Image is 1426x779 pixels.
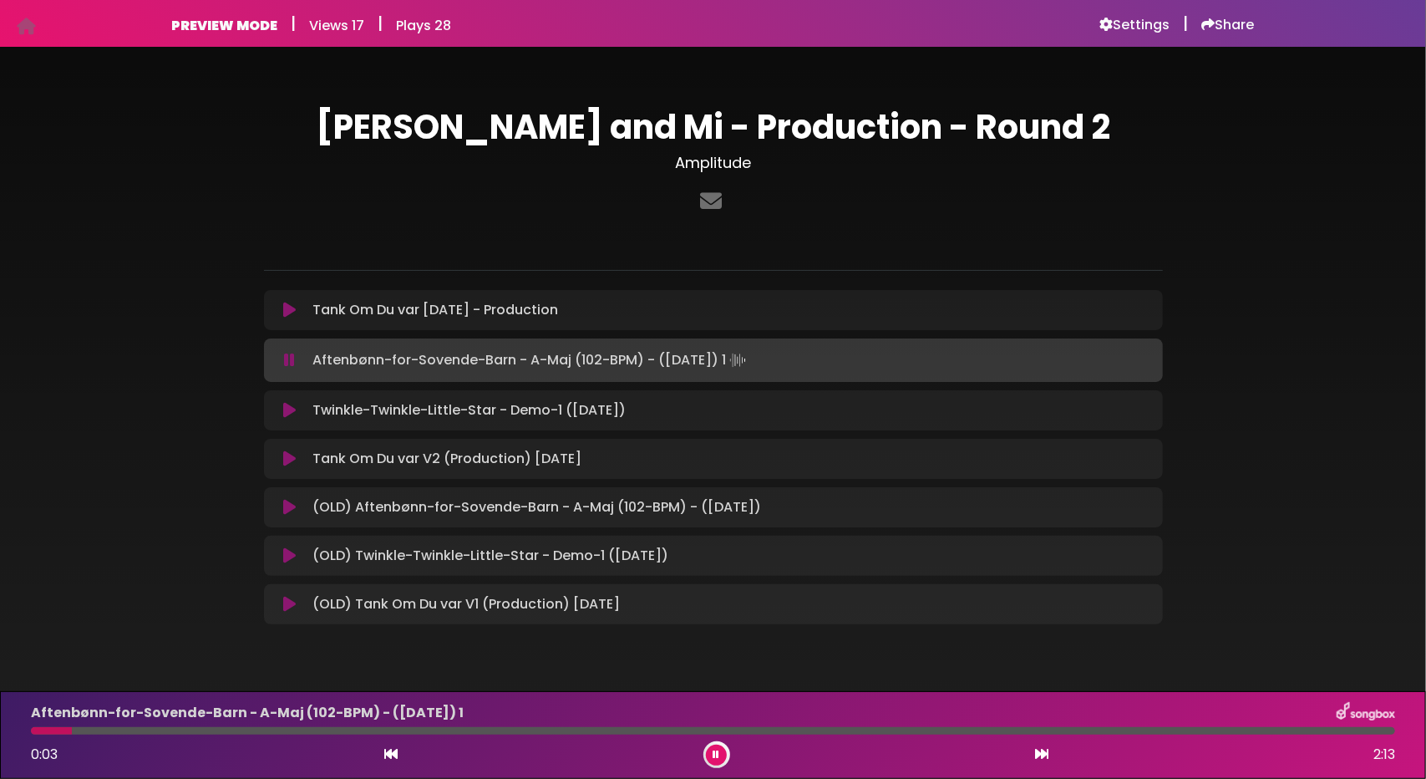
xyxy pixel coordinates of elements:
[310,18,365,33] h6: Views 17
[312,300,558,320] p: Tank Om Du var [DATE] - Production
[1184,13,1189,33] h5: |
[312,497,761,517] p: (OLD) Aftenbønn-for-Sovende-Barn - A-Maj (102-BPM) - ([DATE])
[312,400,626,420] p: Twinkle-Twinkle-Little-Star - Demo-1 ([DATE])
[378,13,383,33] h5: |
[1100,17,1170,33] a: Settings
[312,349,749,372] p: Aftenbønn-for-Sovende-Barn - A-Maj (102-BPM) - ([DATE]) 1
[264,154,1163,172] h3: Amplitude
[312,594,620,614] p: (OLD) Tank Om Du var V1 (Production) [DATE]
[1202,17,1255,33] a: Share
[264,107,1163,147] h1: [PERSON_NAME] and Mi - Production - Round 2
[292,13,297,33] h5: |
[312,449,581,469] p: Tank Om Du var V2 (Production) [DATE]
[312,546,668,566] p: (OLD) Twinkle-Twinkle-Little-Star - Demo-1 ([DATE])
[397,18,452,33] h6: Plays 28
[172,18,278,33] h6: PREVIEW MODE
[726,349,749,372] img: waveform4.gif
